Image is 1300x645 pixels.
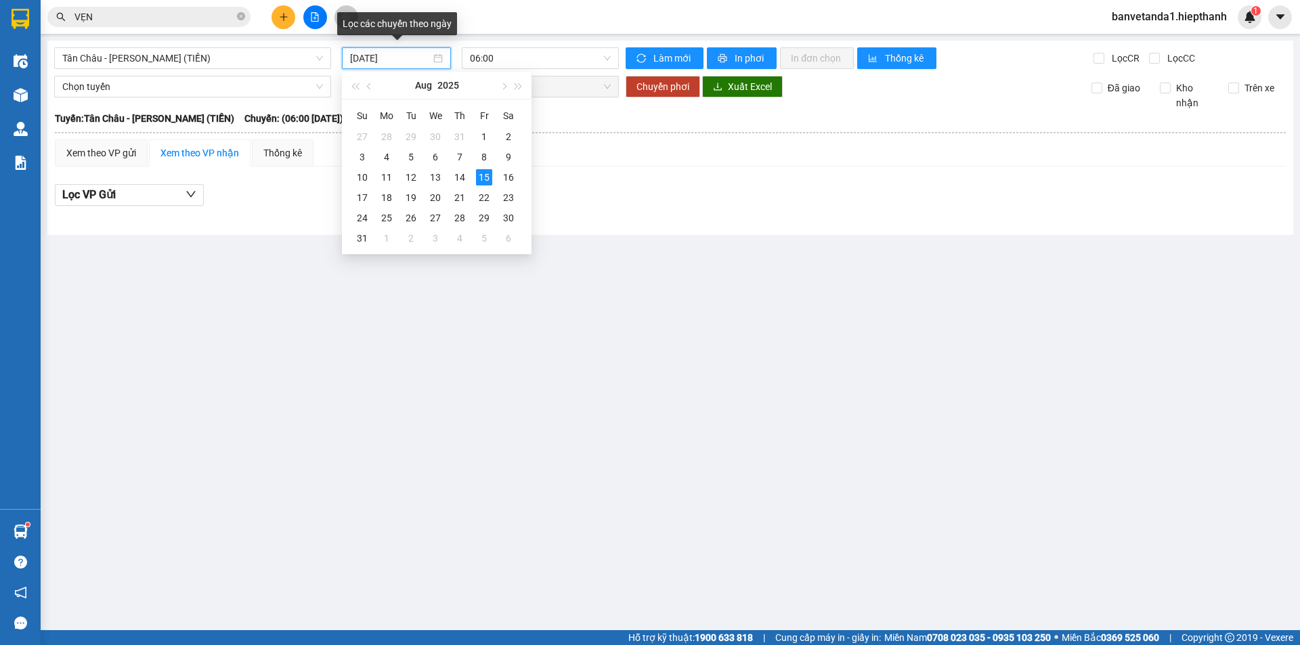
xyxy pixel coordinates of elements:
[437,72,459,99] button: 2025
[763,630,765,645] span: |
[500,210,517,226] div: 30
[62,48,323,68] span: Tân Châu - Hồ Chí Minh (TIỀN)
[735,51,766,66] span: In phơi
[334,5,358,29] button: aim
[448,167,472,187] td: 2025-08-14
[500,190,517,206] div: 23
[279,12,288,22] span: plus
[1253,6,1258,16] span: 1
[337,12,457,35] div: Lọc các chuyến theo ngày
[423,208,448,228] td: 2025-08-27
[14,586,27,599] span: notification
[423,147,448,167] td: 2025-08-06
[496,105,521,127] th: Sa
[423,105,448,127] th: We
[55,184,204,206] button: Lọc VP Gửi
[399,228,423,248] td: 2025-09-02
[272,5,295,29] button: plus
[14,156,28,170] img: solution-icon
[707,47,777,69] button: printerIn phơi
[857,47,936,69] button: bar-chartThống kê
[1239,81,1280,95] span: Trên xe
[452,149,468,165] div: 7
[718,53,729,64] span: printer
[1244,11,1256,23] img: icon-new-feature
[472,167,496,187] td: 2025-08-15
[496,127,521,147] td: 2025-08-02
[448,105,472,127] th: Th
[500,230,517,246] div: 6
[374,105,399,127] th: Mo
[378,210,395,226] div: 25
[470,48,611,68] span: 06:00
[237,11,245,24] span: close-circle
[1101,8,1238,25] span: banvetanda1.hiepthanh
[472,228,496,248] td: 2025-09-05
[470,76,611,97] span: Chọn chuyến
[374,147,399,167] td: 2025-08-04
[427,190,443,206] div: 20
[350,167,374,187] td: 2025-08-10
[1101,632,1159,643] strong: 0369 525 060
[636,53,648,64] span: sync
[378,230,395,246] div: 1
[476,190,492,206] div: 22
[496,187,521,208] td: 2025-08-23
[423,167,448,187] td: 2025-08-13
[62,186,116,203] span: Lọc VP Gửi
[237,12,245,20] span: close-circle
[399,147,423,167] td: 2025-08-05
[496,147,521,167] td: 2025-08-09
[14,556,27,569] span: question-circle
[626,47,703,69] button: syncLàm mới
[448,127,472,147] td: 2025-07-31
[14,617,27,629] span: message
[448,228,472,248] td: 2025-09-04
[927,632,1051,643] strong: 0708 023 035 - 0935 103 250
[350,228,374,248] td: 2025-08-31
[62,76,323,97] span: Chọn tuyến
[1274,11,1286,23] span: caret-down
[374,208,399,228] td: 2025-08-25
[1054,635,1058,640] span: ⚪️
[354,230,370,246] div: 31
[399,127,423,147] td: 2025-07-29
[399,105,423,127] th: Tu
[500,129,517,145] div: 2
[403,230,419,246] div: 2
[1062,630,1159,645] span: Miền Bắc
[186,189,196,200] span: down
[476,169,492,185] div: 15
[626,76,700,97] button: Chuyển phơi
[399,167,423,187] td: 2025-08-12
[884,630,1051,645] span: Miền Nam
[350,147,374,167] td: 2025-08-03
[1251,6,1261,16] sup: 1
[448,208,472,228] td: 2025-08-28
[476,129,492,145] div: 1
[14,525,28,539] img: warehouse-icon
[628,630,753,645] span: Hỗ trợ kỹ thuật:
[350,187,374,208] td: 2025-08-17
[496,167,521,187] td: 2025-08-16
[1225,633,1234,642] span: copyright
[56,12,66,22] span: search
[378,129,395,145] div: 28
[695,632,753,643] strong: 1900 633 818
[452,230,468,246] div: 4
[1106,51,1142,66] span: Lọc CR
[350,208,374,228] td: 2025-08-24
[868,53,880,64] span: bar-chart
[423,127,448,147] td: 2025-07-30
[496,228,521,248] td: 2025-09-06
[14,122,28,136] img: warehouse-icon
[14,54,28,68] img: warehouse-icon
[1162,51,1197,66] span: Lọc CC
[496,208,521,228] td: 2025-08-30
[423,187,448,208] td: 2025-08-20
[500,169,517,185] div: 16
[653,51,693,66] span: Làm mới
[476,149,492,165] div: 8
[427,169,443,185] div: 13
[403,210,419,226] div: 26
